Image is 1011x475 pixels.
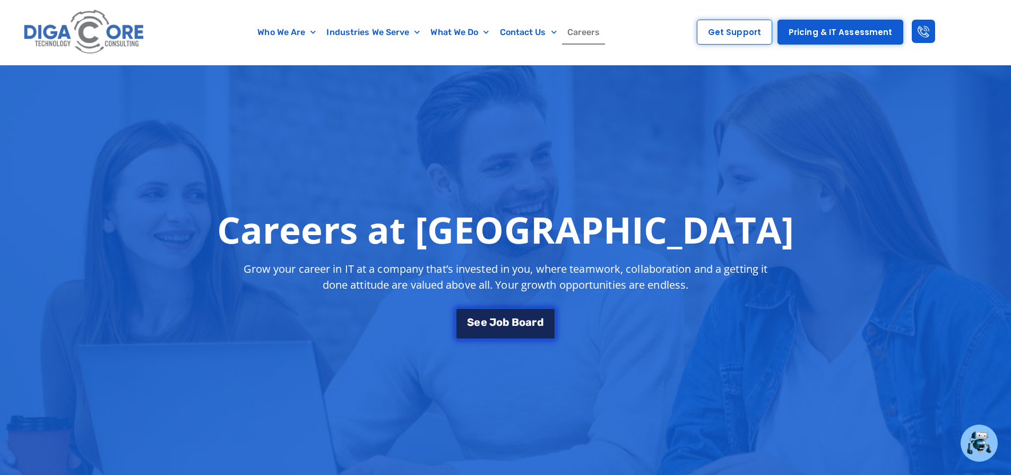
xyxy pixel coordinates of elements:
[537,316,544,327] span: d
[321,20,425,45] a: Industries We Serve
[789,28,892,36] span: Pricing & IT Assessment
[481,316,487,327] span: e
[234,261,777,293] p: Grow your career in IT at a company that’s invested in you, where teamwork, collaboration and a g...
[467,316,474,327] span: S
[495,20,562,45] a: Contact Us
[519,316,525,327] span: o
[512,316,519,327] span: B
[525,316,532,327] span: a
[474,316,480,327] span: e
[489,316,496,327] span: J
[21,5,148,59] img: Digacore logo 1
[532,316,537,327] span: r
[252,20,321,45] a: Who We Are
[708,28,761,36] span: Get Support
[777,20,903,45] a: Pricing & IT Assessment
[217,208,794,251] h1: Careers at [GEOGRAPHIC_DATA]
[503,316,509,327] span: b
[425,20,494,45] a: What We Do
[697,20,772,45] a: Get Support
[562,20,606,45] a: Careers
[496,316,503,327] span: o
[455,307,555,339] a: See Job Board
[199,20,659,45] nav: Menu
